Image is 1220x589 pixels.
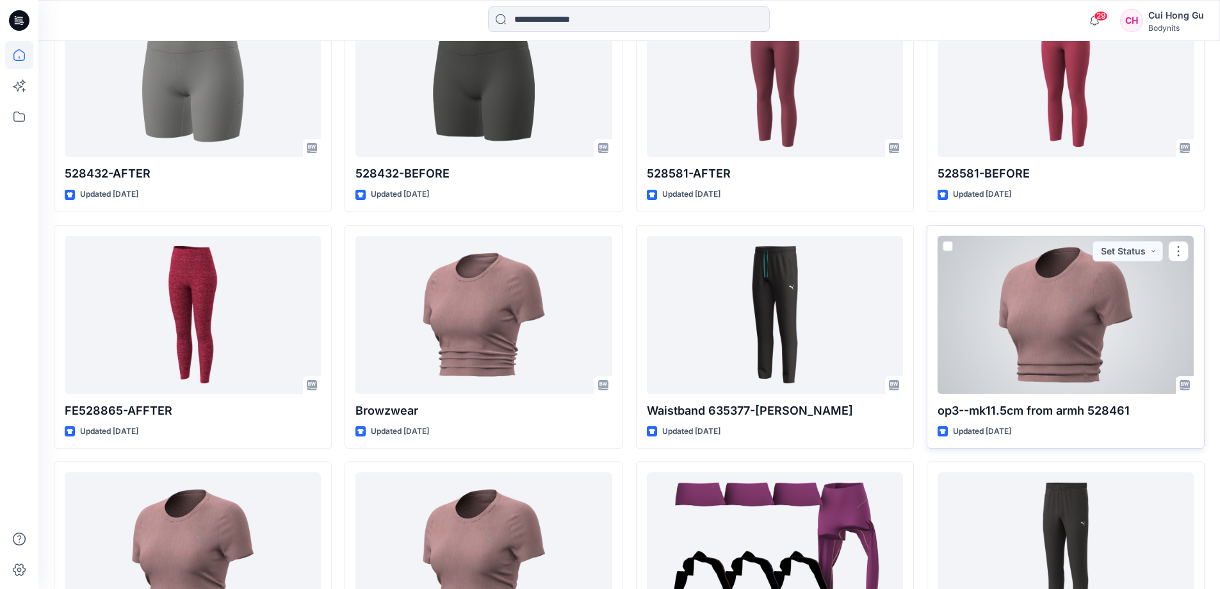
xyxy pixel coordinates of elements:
p: 528581-AFTER [647,165,903,183]
p: Updated [DATE] [371,425,429,438]
p: FE528865-AFFTER [65,402,321,420]
p: op3--mk11.5cm from armh 528461 [938,402,1194,420]
span: 29 [1094,11,1108,21]
p: Waistband 635377-[PERSON_NAME] [647,402,903,420]
p: Updated [DATE] [80,188,138,201]
p: Updated [DATE] [371,188,429,201]
div: Cui Hong Gu [1148,8,1204,23]
p: Updated [DATE] [953,425,1011,438]
p: Browzwear [355,402,612,420]
p: Updated [DATE] [662,188,720,201]
a: Browzwear [355,236,612,394]
div: CH [1120,9,1143,32]
p: 528432-BEFORE [355,165,612,183]
p: Updated [DATE] [662,425,720,438]
p: Updated [DATE] [80,425,138,438]
div: Bodynits [1148,23,1204,33]
p: 528581-BEFORE [938,165,1194,183]
p: Updated [DATE] [953,188,1011,201]
a: op3--mk11.5cm from armh 528461 [938,236,1194,394]
p: 528432-AFTER [65,165,321,183]
a: Waistband 635377-Eunice [647,236,903,394]
a: FE528865-AFFTER [65,236,321,394]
